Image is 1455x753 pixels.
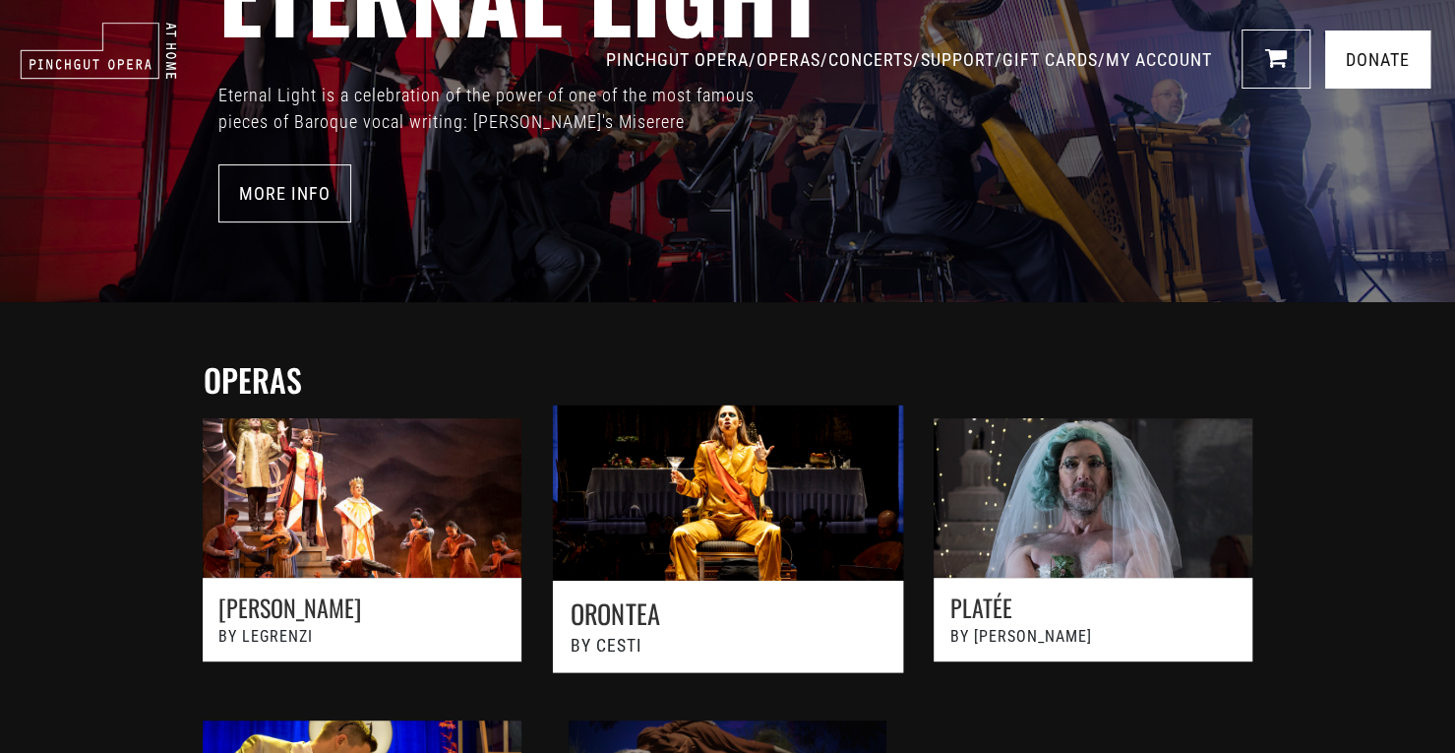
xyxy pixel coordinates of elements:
[218,164,351,222] a: More Info
[204,361,1261,399] h2: operas
[1106,49,1212,70] a: MY ACCOUNT
[921,49,995,70] a: SUPPORT
[1002,49,1098,70] a: GIFT CARDS
[828,49,913,70] a: CONCERTS
[20,22,177,80] img: pinchgut_at_home_negative_logo.svg
[1325,31,1430,89] a: Donate
[606,49,749,70] a: PINCHGUT OPERA
[606,49,1217,70] span: / / / / /
[757,49,820,70] a: OPERAS
[218,82,809,135] p: Eternal Light is a celebration of the power of one of the most famous pieces of Baroque vocal wri...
